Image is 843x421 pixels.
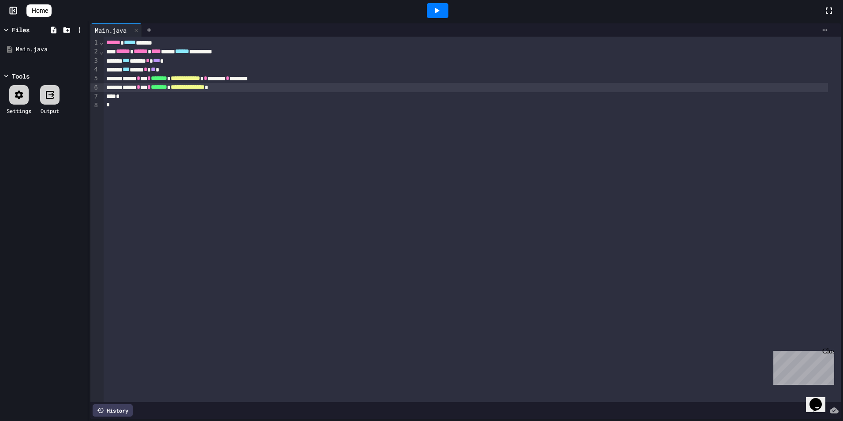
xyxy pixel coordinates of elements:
[93,404,133,417] div: History
[16,45,85,54] div: Main.java
[90,47,99,56] div: 2
[90,83,99,92] div: 6
[90,23,142,37] div: Main.java
[12,71,30,81] div: Tools
[806,386,834,412] iframe: chat widget
[90,65,99,74] div: 4
[90,101,99,110] div: 8
[90,92,99,101] div: 7
[90,74,99,83] div: 5
[12,25,30,34] div: Files
[41,107,59,115] div: Output
[4,4,61,56] div: Chat with us now!Close
[7,107,31,115] div: Settings
[90,38,99,47] div: 1
[90,26,131,35] div: Main.java
[26,4,52,17] a: Home
[99,48,104,55] span: Fold line
[90,56,99,65] div: 3
[99,39,104,46] span: Fold line
[32,6,48,15] span: Home
[770,347,834,385] iframe: chat widget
